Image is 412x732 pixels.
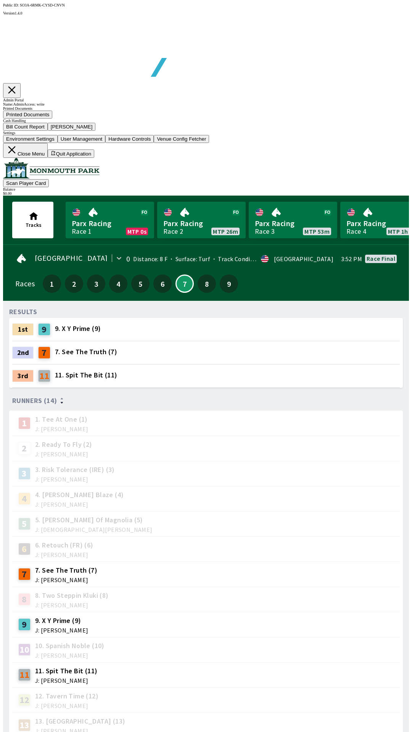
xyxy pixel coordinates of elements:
div: Balance [3,187,409,191]
span: 3 [89,281,103,286]
div: 6 [18,543,31,555]
div: 2nd [12,347,34,359]
div: Race 2 [163,228,183,234]
div: 10 [18,644,31,656]
span: 3. Risk Tolerance (IRE) (3) [35,465,115,475]
span: 5. [PERSON_NAME] Of Magnolia (5) [35,515,153,525]
span: Runners (14) [12,398,57,404]
div: 9 [18,618,31,631]
div: 1 [18,417,31,429]
button: 3 [87,274,105,293]
span: 3:52 PM [341,256,362,262]
span: J: [PERSON_NAME] [35,627,88,633]
div: Admin Portal [3,98,409,102]
span: 11. Spit The Bit (11) [55,370,117,380]
button: 7 [175,274,194,293]
span: 7. See The Truth (7) [35,565,97,575]
div: Name: Admin Access: write [3,102,409,106]
span: Parx Racing [255,218,331,228]
div: 4 [18,493,31,505]
div: 8 [18,593,31,605]
span: 8. Two Steppin Kluki (8) [35,591,109,600]
div: Race 4 [346,228,366,234]
span: 7. See The Truth (7) [55,347,117,357]
div: [GEOGRAPHIC_DATA] [274,256,333,262]
button: Scan Player Card [3,179,49,187]
div: 1st [12,323,34,335]
button: Venue Config Fetcher [154,135,209,143]
div: Version 1.4.0 [3,11,409,15]
span: 12. Tavern Time (12) [35,691,98,701]
span: 7 [178,282,191,286]
div: Settings [3,131,409,135]
span: 8 [200,281,214,286]
div: 11 [38,370,50,382]
span: 1. Tee At One (1) [35,414,88,424]
span: J: [PERSON_NAME] [35,703,98,709]
button: 5 [131,274,150,293]
span: Parx Racing [72,218,148,228]
span: MTP 53m [304,228,330,234]
div: Runners (14) [12,397,400,405]
a: Parx RacingRace 2MTP 26m [157,202,246,238]
span: 13. [GEOGRAPHIC_DATA] (13) [35,716,125,726]
span: Track Condition: Heavy [210,255,281,263]
span: 10. Spanish Noble (10) [35,641,105,651]
div: Printed Documents [3,106,409,111]
div: 13 [18,719,31,731]
button: Close Menu [3,143,48,158]
span: 6 [155,281,170,286]
span: 9. X Y Prime (9) [55,324,101,334]
div: Public ID: [3,3,409,7]
span: MTP 0s [127,228,146,234]
span: J: [PERSON_NAME] [35,677,97,684]
button: 9 [220,274,238,293]
div: 9 [38,323,50,335]
span: 9 [222,281,236,286]
span: J: [PERSON_NAME] [35,552,93,558]
button: 1 [43,274,61,293]
span: 2 [67,281,81,286]
span: J: [PERSON_NAME] [35,652,105,658]
span: Parx Racing [163,218,240,228]
span: J: [PERSON_NAME] [35,501,124,507]
span: SO3A-6RMK-CYSD-CNVN [20,3,65,7]
span: 9. X Y Prime (9) [35,616,88,626]
span: 4. [PERSON_NAME] Blaze (4) [35,490,124,500]
span: J: [PERSON_NAME] [35,426,88,432]
button: 2 [65,274,83,293]
button: Environment Settings [3,135,58,143]
div: 3 [18,467,31,480]
button: Quit Application [48,149,94,158]
span: Distance: 8 F [133,255,167,263]
span: 6. Retouch (FR) (6) [35,540,93,550]
span: Surface: Turf [167,255,210,263]
button: Bill Count Report [3,123,48,131]
div: 0 [126,256,130,262]
span: 5 [133,281,148,286]
div: Races [15,281,35,287]
div: 2 [18,442,31,454]
div: Race 3 [255,228,275,234]
div: 3rd [12,370,34,382]
span: 11. Spit The Bit (11) [35,666,97,676]
button: Printed Documents [3,111,52,119]
button: [PERSON_NAME] [48,123,96,131]
span: J: [DEMOGRAPHIC_DATA][PERSON_NAME] [35,527,153,533]
button: 4 [109,274,127,293]
div: 7 [18,568,31,580]
button: User Management [58,135,106,143]
div: 5 [18,518,31,530]
div: RESULTS [9,309,37,315]
div: Race 1 [72,228,92,234]
a: Parx RacingRace 1MTP 0s [66,202,154,238]
span: Tracks [26,222,42,228]
span: J: [PERSON_NAME] [35,577,97,583]
button: 8 [198,274,216,293]
span: J: [PERSON_NAME] [35,451,92,457]
span: MTP 26m [213,228,238,234]
a: Parx RacingRace 3MTP 53m [249,202,337,238]
div: 11 [18,669,31,681]
img: venue logo [3,158,100,178]
span: 4 [111,281,126,286]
